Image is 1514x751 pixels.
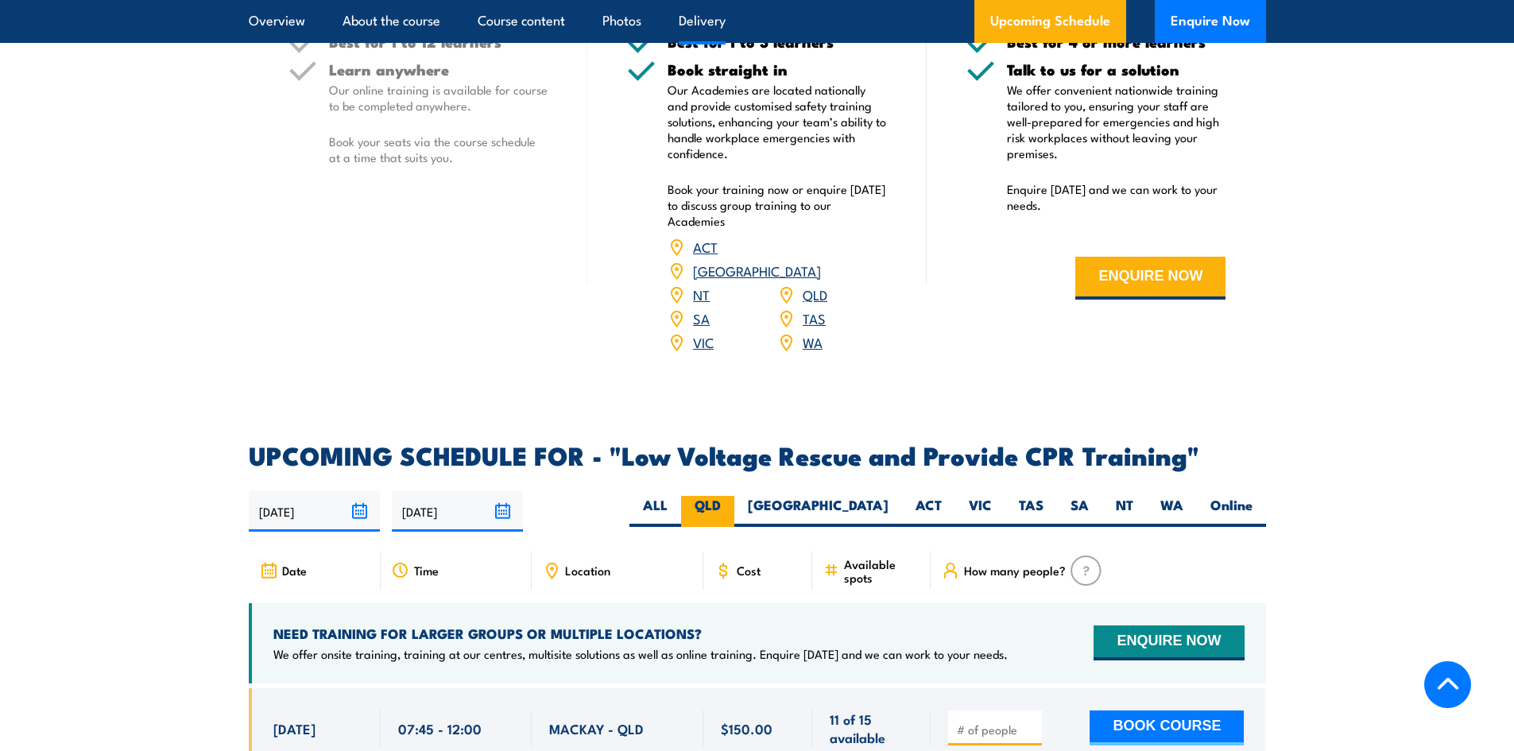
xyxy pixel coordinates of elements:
h5: Book straight in [668,62,887,77]
input: To date [392,491,523,532]
p: We offer convenient nationwide training tailored to you, ensuring your staff are well-prepared fo... [1007,82,1226,161]
h4: NEED TRAINING FOR LARGER GROUPS OR MULTIPLE LOCATIONS? [273,625,1008,642]
h5: Talk to us for a solution [1007,62,1226,77]
p: We offer onsite training, training at our centres, multisite solutions as well as online training... [273,646,1008,662]
h5: Best for 1 to 12 learners [329,34,548,49]
span: MACKAY - QLD [549,719,644,737]
p: Book your seats via the course schedule at a time that suits you. [329,134,548,165]
span: Time [414,563,439,577]
span: $150.00 [721,719,772,737]
p: Our Academies are located nationally and provide customised safety training solutions, enhancing ... [668,82,887,161]
span: 11 of 15 available [830,710,913,747]
label: [GEOGRAPHIC_DATA] [734,496,902,527]
span: Date [282,563,307,577]
p: Our online training is available for course to be completed anywhere. [329,82,548,114]
span: [DATE] [273,719,316,737]
label: ACT [902,496,955,527]
label: QLD [681,496,734,527]
label: WA [1147,496,1197,527]
h5: Best for 4 or more learners [1007,34,1226,49]
a: WA [803,332,823,351]
p: Book your training now or enquire [DATE] to discuss group training to our Academies [668,181,887,229]
input: # of people [957,722,1036,737]
label: ALL [629,496,681,527]
a: QLD [803,285,827,304]
a: VIC [693,332,714,351]
label: TAS [1005,496,1057,527]
button: ENQUIRE NOW [1094,625,1244,660]
span: How many people? [964,563,1066,577]
a: TAS [803,308,826,327]
span: Cost [737,563,761,577]
h5: Learn anywhere [329,62,548,77]
a: [GEOGRAPHIC_DATA] [693,261,821,280]
label: VIC [955,496,1005,527]
input: From date [249,491,380,532]
span: 07:45 - 12:00 [398,719,482,737]
label: SA [1057,496,1102,527]
span: Available spots [844,557,920,584]
h5: Best for 1 to 3 learners [668,34,887,49]
p: Enquire [DATE] and we can work to your needs. [1007,181,1226,213]
label: Online [1197,496,1266,527]
a: SA [693,308,710,327]
button: ENQUIRE NOW [1075,257,1226,300]
span: Location [565,563,610,577]
h2: UPCOMING SCHEDULE FOR - "Low Voltage Rescue and Provide CPR Training" [249,443,1266,466]
label: NT [1102,496,1147,527]
a: NT [693,285,710,304]
a: ACT [693,237,718,256]
button: BOOK COURSE [1090,710,1244,745]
